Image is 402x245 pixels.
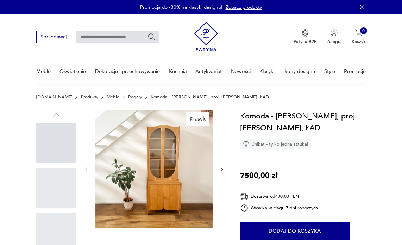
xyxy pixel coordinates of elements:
[294,29,317,45] button: Patyna B2B
[240,192,318,201] div: Dostawa od 400,00 PLN
[36,31,71,43] button: Sprzedawaj
[240,222,350,240] button: Dodaj do koszyka
[151,94,269,99] p: Komoda - [PERSON_NAME], proj. [PERSON_NAME], ŁAD
[59,59,86,84] a: Oświetlenie
[36,59,51,84] a: Meble
[107,94,119,99] a: Meble
[324,59,335,84] a: Style
[147,33,155,41] button: Szukaj
[360,27,367,35] div: 0
[169,59,187,84] a: Kuchnia
[331,29,338,36] img: Ikonka użytkownika
[240,139,311,149] div: Unikat - tylko jedna sztuka!
[226,4,262,11] a: Zobacz produkty
[194,19,218,54] img: Patyna - sklep z meblami i dekoracjami vintage
[259,59,274,84] a: Klasyki
[243,141,249,147] img: Ikona diamentu
[355,29,362,36] img: Ikona koszyka
[95,59,160,84] a: Dekoracje i przechowywanie
[327,38,341,45] p: Zaloguj
[195,59,222,84] a: Antykwariat
[344,59,366,84] a: Promocje
[240,204,318,212] div: Wysyłka w ciągu 7 dni roboczych
[186,112,210,126] div: Klasyk
[81,94,98,99] a: Produkty
[140,4,222,11] p: Promocja do -30% na klasyki designu!
[302,29,309,37] img: Ikona medalu
[95,110,213,228] img: Zdjęcie produktu Komoda - witryna JAJO, proj. I. Sternińska, ŁAD
[240,110,372,134] h1: Komoda - [PERSON_NAME], proj. [PERSON_NAME], ŁAD
[128,94,142,99] a: Regały
[283,59,315,84] a: Ikony designu
[36,94,72,99] a: [DOMAIN_NAME]
[36,35,71,39] a: Sprzedawaj
[327,29,341,45] button: Zaloguj
[231,59,251,84] a: Nowości
[294,29,317,45] a: Ikona medaluPatyna B2B
[240,170,278,182] p: 7500,00 zł
[352,38,366,45] p: Koszyk
[240,192,249,201] img: Ikona dostawy
[294,38,317,45] p: Patyna B2B
[352,29,366,45] button: 0Koszyk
